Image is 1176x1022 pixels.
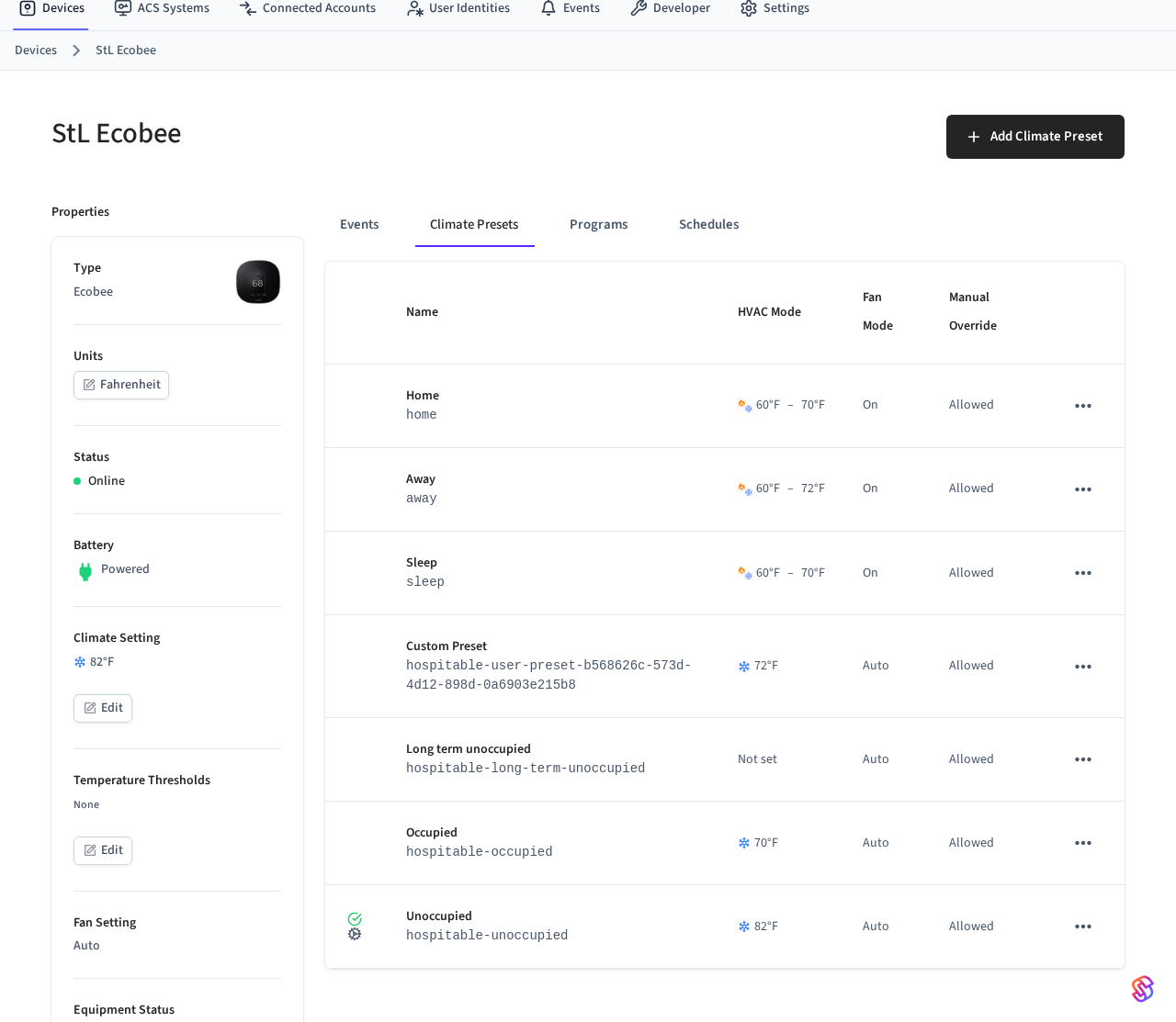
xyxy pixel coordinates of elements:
[235,259,281,305] img: ecobee_lite_3
[927,885,1042,969] td: Allowed
[555,203,642,247] button: Programs
[841,885,927,969] td: Auto
[738,834,819,853] div: 70 °F
[841,802,927,885] td: Auto
[738,482,752,497] img: Heat Cool
[73,914,281,933] p: Fan Setting
[406,575,445,590] code: sleep
[841,718,927,802] td: Auto
[756,479,825,499] div: 60 °F 72 °F
[756,564,825,583] div: 60 °F 70 °F
[406,554,694,573] p: Sleep
[406,470,694,489] p: Away
[406,907,694,927] p: Unoccupied
[406,408,437,422] code: home
[406,387,694,406] p: Home
[88,472,125,491] p: Online
[73,1001,281,1020] p: Equipment Status
[73,371,169,399] button: Fahrenheit
[841,262,927,365] th: Fan Mode
[325,262,1125,969] table: sticky table
[990,125,1102,149] span: Add Climate Preset
[927,718,1042,802] td: Allowed
[101,560,150,579] p: Powered
[946,115,1125,159] button: Add Climate Preset
[738,399,752,413] img: Heat Cool
[841,365,927,448] td: On
[927,615,1042,718] td: Allowed
[73,694,132,723] button: Edit
[325,203,393,247] button: Events
[664,203,753,247] button: Schedules
[841,448,927,532] td: On
[73,653,281,672] div: 82 °F
[73,771,281,791] p: Temperature Thresholds
[841,615,927,718] td: Auto
[927,802,1042,885] td: Allowed
[716,718,841,802] td: Not set
[738,917,819,937] div: 82 °F
[927,262,1042,365] th: Manual Override
[73,283,281,302] p: Ecobee
[738,566,752,580] img: Heat Cool
[406,740,694,759] p: Long term unoccupied
[73,937,281,956] p: Auto
[73,837,132,865] button: Edit
[787,479,794,499] span: –
[73,347,281,366] p: Units
[73,629,281,648] p: Climate Setting
[927,448,1042,532] td: Allowed
[73,259,281,278] p: Type
[787,564,794,583] span: –
[406,824,694,843] p: Occupied
[841,532,927,615] td: On
[406,761,645,776] code: hospitable-long-term-unoccupied
[927,365,1042,448] td: Allowed
[927,532,1042,615] td: Allowed
[406,845,553,859] code: hospitable-occupied
[406,928,568,943] code: hospitable-unoccupied
[73,448,281,467] p: Status
[406,658,692,692] code: hospitable-user-preset-b568626c-573d-4d12-898d-0a6903e215b8
[756,396,825,415] div: 60 °F 70 °F
[787,396,794,415] span: –
[716,262,841,365] th: HVAC Mode
[73,536,281,556] p: Battery
[384,262,716,365] th: Name
[51,203,109,222] p: Properties
[96,41,156,61] a: StL Ecobee
[1132,974,1154,1004] img: SeamLogoGradient.69752ec5.svg
[15,41,57,61] a: Devices
[51,115,577,152] h5: StL Ecobee
[415,203,533,247] button: Climate Presets
[406,637,694,657] p: Custom Preset
[73,797,99,813] span: None
[406,491,437,506] code: away
[738,657,819,676] div: 72 °F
